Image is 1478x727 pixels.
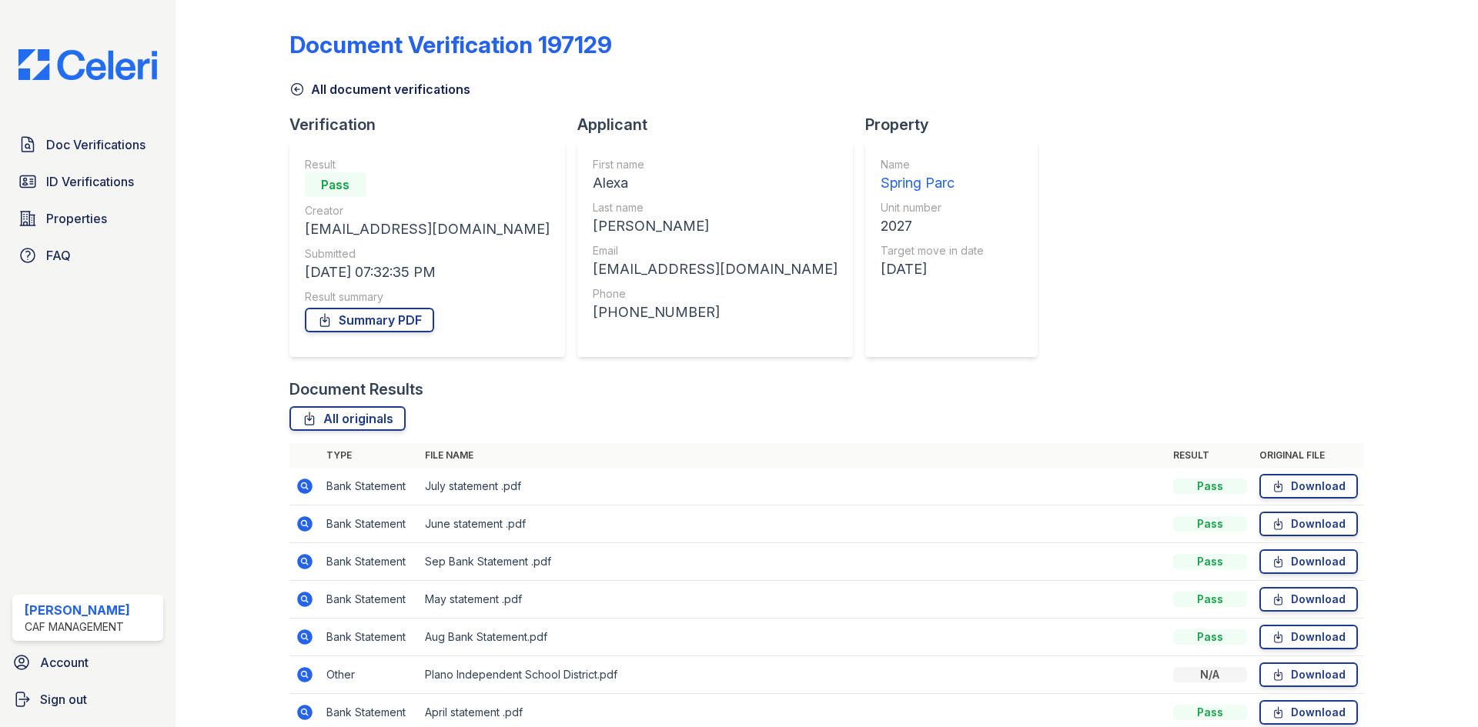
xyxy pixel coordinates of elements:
[46,246,71,265] span: FAQ
[1259,474,1358,499] a: Download
[881,215,984,237] div: 2027
[305,218,550,240] div: [EMAIL_ADDRESS][DOMAIN_NAME]
[305,246,550,262] div: Submitted
[1173,592,1247,607] div: Pass
[305,262,550,283] div: [DATE] 07:32:35 PM
[881,157,984,194] a: Name Spring Parc
[305,157,550,172] div: Result
[593,286,838,302] div: Phone
[1259,700,1358,725] a: Download
[593,243,838,258] div: Email
[320,505,419,543] td: Bank Statement
[12,203,163,234] a: Properties
[1253,443,1364,468] th: Original file
[289,31,612,58] div: Document Verification 197129
[1173,554,1247,569] div: Pass
[1173,516,1247,532] div: Pass
[1259,625,1358,649] a: Download
[593,302,838,323] div: [PHONE_NUMBER]
[305,289,550,305] div: Result summary
[320,468,419,505] td: Bank Statement
[593,172,838,194] div: Alexa
[881,172,984,194] div: Spring Parc
[881,200,984,215] div: Unit number
[419,468,1167,505] td: July statement .pdf
[289,379,423,400] div: Document Results
[419,443,1167,468] th: File name
[881,157,984,172] div: Name
[289,114,577,135] div: Verification
[25,601,130,619] div: [PERSON_NAME]
[593,200,838,215] div: Last name
[305,308,434,332] a: Summary PDF
[593,157,838,172] div: First name
[1167,443,1253,468] th: Result
[289,406,406,431] a: All originals
[1259,587,1358,612] a: Download
[320,619,419,656] td: Bank Statement
[1259,662,1358,687] a: Download
[1173,479,1247,494] div: Pass
[1413,665,1463,712] iframe: chat widget
[320,656,419,694] td: Other
[6,647,169,678] a: Account
[881,258,984,280] div: [DATE]
[46,172,134,191] span: ID Verifications
[46,135,145,154] span: Doc Verifications
[6,49,169,80] img: CE_Logo_Blue-a8612792a0a2168367f1c8372b55b34899dd931a85d93a1a3d3e32e68fde9ad4.png
[1173,667,1247,682] div: N/A
[40,690,87,709] span: Sign out
[320,443,419,468] th: Type
[1173,705,1247,720] div: Pass
[320,543,419,581] td: Bank Statement
[593,258,838,280] div: [EMAIL_ADDRESS][DOMAIN_NAME]
[12,129,163,160] a: Doc Verifications
[419,619,1167,656] td: Aug Bank Statement.pdf
[865,114,1050,135] div: Property
[881,243,984,258] div: Target move in date
[12,240,163,271] a: FAQ
[419,505,1167,543] td: June statement .pdf
[419,543,1167,581] td: Sep Bank Statement .pdf
[1259,512,1358,536] a: Download
[305,172,366,197] div: Pass
[12,166,163,197] a: ID Verifications
[419,656,1167,694] td: Plano Independent School District.pdf
[6,684,169,715] a: Sign out
[1173,629,1247,645] div: Pass
[305,203,550,218] div: Creator
[1259,549,1358,574] a: Download
[320,581,419,619] td: Bank Statement
[40,653,89,672] span: Account
[46,209,107,228] span: Properties
[419,581,1167,619] td: May statement .pdf
[289,80,470,98] a: All document verifications
[577,114,865,135] div: Applicant
[25,619,130,635] div: CAF Management
[593,215,838,237] div: [PERSON_NAME]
